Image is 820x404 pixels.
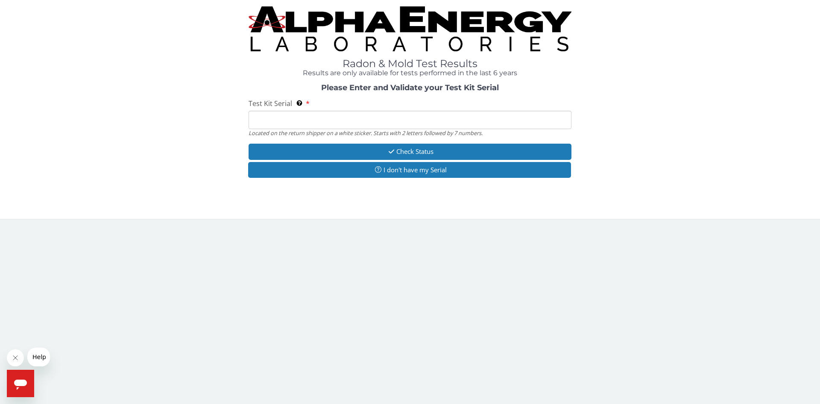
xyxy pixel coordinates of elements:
[249,58,571,69] h1: Radon & Mold Test Results
[248,162,571,178] button: I don't have my Serial
[249,129,571,137] div: Located on the return shipper on a white sticker. Starts with 2 letters followed by 7 numbers.
[7,370,34,397] iframe: Button to launch messaging window
[249,144,571,159] button: Check Status
[249,99,292,108] span: Test Kit Serial
[321,83,499,92] strong: Please Enter and Validate your Test Kit Serial
[249,6,571,51] img: TightCrop.jpg
[249,69,571,77] h4: Results are only available for tests performed in the last 6 years
[7,349,24,366] iframe: Close message
[27,348,50,366] iframe: Message from company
